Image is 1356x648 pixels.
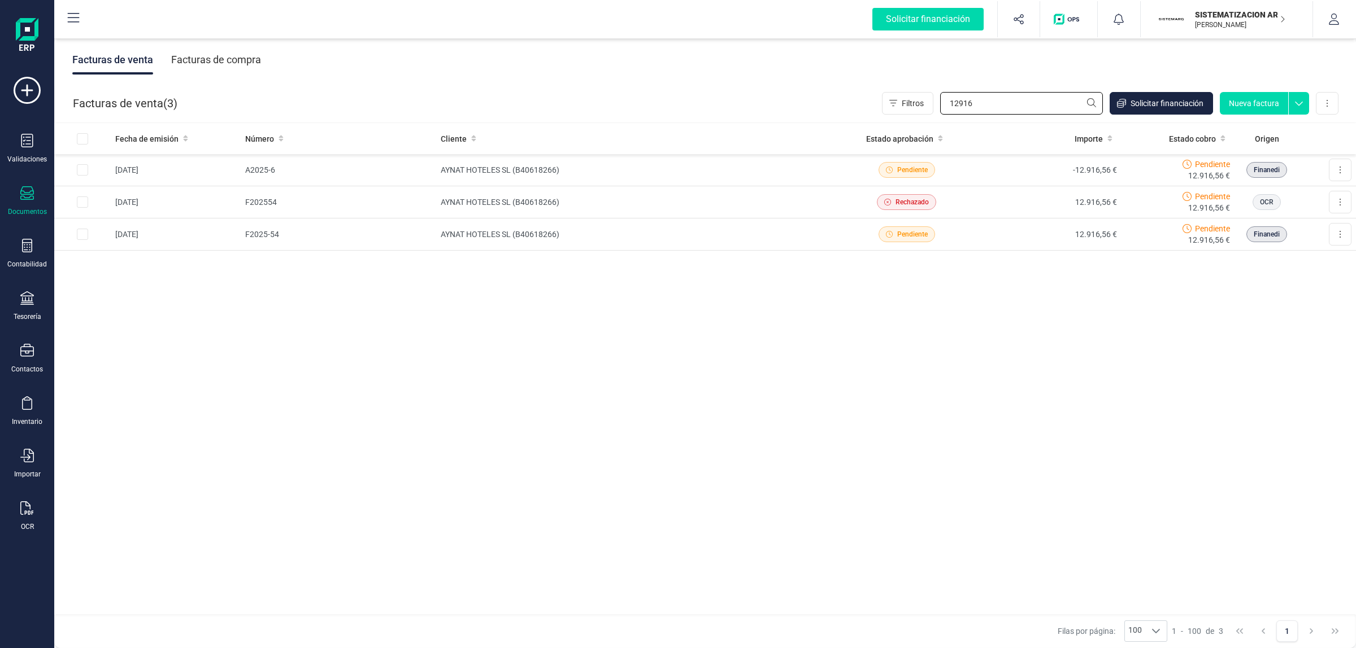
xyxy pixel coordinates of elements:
span: Pendiente [897,165,928,175]
span: de [1206,625,1214,637]
span: Origen [1255,133,1279,145]
button: Solicitar financiación [859,1,997,37]
td: [DATE] [111,218,241,251]
span: Finanedi [1254,165,1280,175]
span: Importe [1075,133,1103,145]
div: Inventario [12,417,42,426]
span: Cliente [441,133,467,145]
td: A2025-6 [241,154,436,186]
span: Número [245,133,274,145]
td: [DATE] [111,186,241,218]
td: 12.916,56 € [978,218,1121,251]
button: First Page [1229,620,1250,642]
span: Solicitar financiación [1131,98,1203,109]
p: SISTEMATIZACION ARQUITECTONICA EN REFORMAS SL [1195,9,1285,20]
span: Rechazado [896,197,929,207]
div: Validaciones [7,155,47,164]
td: AYNAT HOTELES SL (B40618266) [436,154,835,186]
div: Contabilidad [7,260,47,269]
div: Facturas de compra [171,45,261,75]
button: Nueva factura [1220,92,1288,115]
td: AYNAT HOTELES SL (B40618266) [436,218,835,251]
div: All items unselected [77,133,88,145]
td: -12.916,56 € [978,154,1121,186]
span: 100 [1188,625,1201,637]
td: [DATE] [111,154,241,186]
div: Row Selected f8b667ce-e06a-4f28-aa4c-68b956994cba [77,229,88,240]
span: Estado aprobación [866,133,933,145]
img: Logo de OPS [1054,14,1084,25]
span: 100 [1125,621,1145,641]
div: Contactos [11,365,43,374]
div: Row Selected ea728569-588f-42dd-a8e9-f7d4ec9dd5bb [77,164,88,176]
button: Page 1 [1276,620,1298,642]
td: F2025­54 [241,186,436,218]
button: Solicitar financiación [1110,92,1213,115]
span: Pendiente [1195,223,1230,234]
span: Finanedi [1254,229,1280,239]
div: OCR [21,522,34,531]
div: Solicitar financiación [872,8,984,30]
span: Pendiente [1195,159,1230,170]
div: Facturas de venta ( ) [73,92,177,115]
img: SI [1159,7,1184,32]
span: Filtros [902,98,924,109]
p: [PERSON_NAME] [1195,20,1285,29]
span: 12.916,56 € [1188,234,1230,246]
span: 3 [167,95,173,111]
span: Fecha de emisión [115,133,179,145]
button: Logo de OPS [1047,1,1090,37]
button: Last Page [1324,620,1346,642]
td: F2025-54 [241,218,436,251]
td: AYNAT HOTELES SL (B40618266) [436,186,835,218]
span: 12.916,56 € [1188,202,1230,213]
span: Pendiente [897,229,928,239]
button: Next Page [1301,620,1322,642]
button: SISISTEMATIZACION ARQUITECTONICA EN REFORMAS SL[PERSON_NAME] [1154,1,1299,37]
img: Logo Finanedi [16,18,38,54]
div: Facturas de venta [72,45,153,75]
td: 12.916,56 € [978,186,1121,218]
div: Importar [14,470,41,479]
span: 1 [1172,625,1176,637]
div: Documentos [8,207,47,216]
div: Tesorería [14,312,41,321]
span: 3 [1219,625,1223,637]
span: 12.916,56 € [1188,170,1230,181]
div: Filas por página: [1058,620,1167,642]
span: Pendiente [1195,191,1230,202]
span: OCR [1260,197,1274,207]
div: - [1172,625,1223,637]
input: Buscar... [940,92,1103,115]
button: Previous Page [1253,620,1274,642]
button: Filtros [882,92,933,115]
span: Estado cobro [1169,133,1216,145]
div: Row Selected e13e38e7-22b0-4633-a262-d2f7e652f4fd [77,196,88,208]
